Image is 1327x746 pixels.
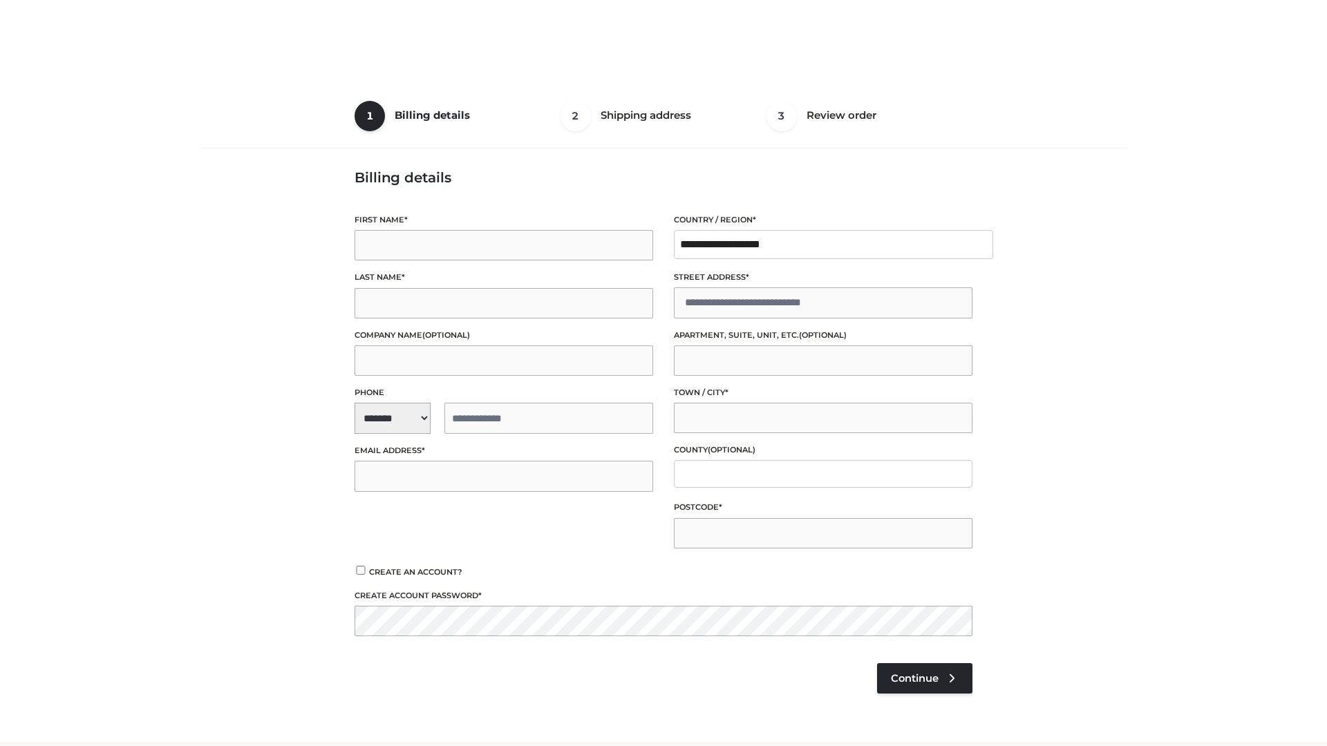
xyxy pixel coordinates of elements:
input: Create an account? [355,566,367,575]
a: Continue [877,663,972,694]
span: 2 [561,101,591,131]
label: First name [355,213,653,227]
span: Billing details [395,108,470,122]
h3: Billing details [355,169,972,186]
label: Postcode [674,501,972,514]
label: Company name [355,329,653,342]
span: (optional) [708,445,755,455]
label: Town / City [674,386,972,399]
span: (optional) [422,330,470,340]
label: County [674,443,972,457]
label: Create account password [355,589,972,602]
span: Continue [891,672,939,685]
span: 3 [766,101,797,131]
span: Review order [807,108,876,122]
label: Apartment, suite, unit, etc. [674,329,972,342]
span: 1 [355,101,385,131]
span: (optional) [799,330,847,340]
label: Phone [355,386,653,399]
span: Shipping address [601,108,691,122]
label: Country / Region [674,213,972,227]
label: Email address [355,444,653,457]
label: Street address [674,271,972,284]
span: Create an account? [369,567,462,577]
label: Last name [355,271,653,284]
